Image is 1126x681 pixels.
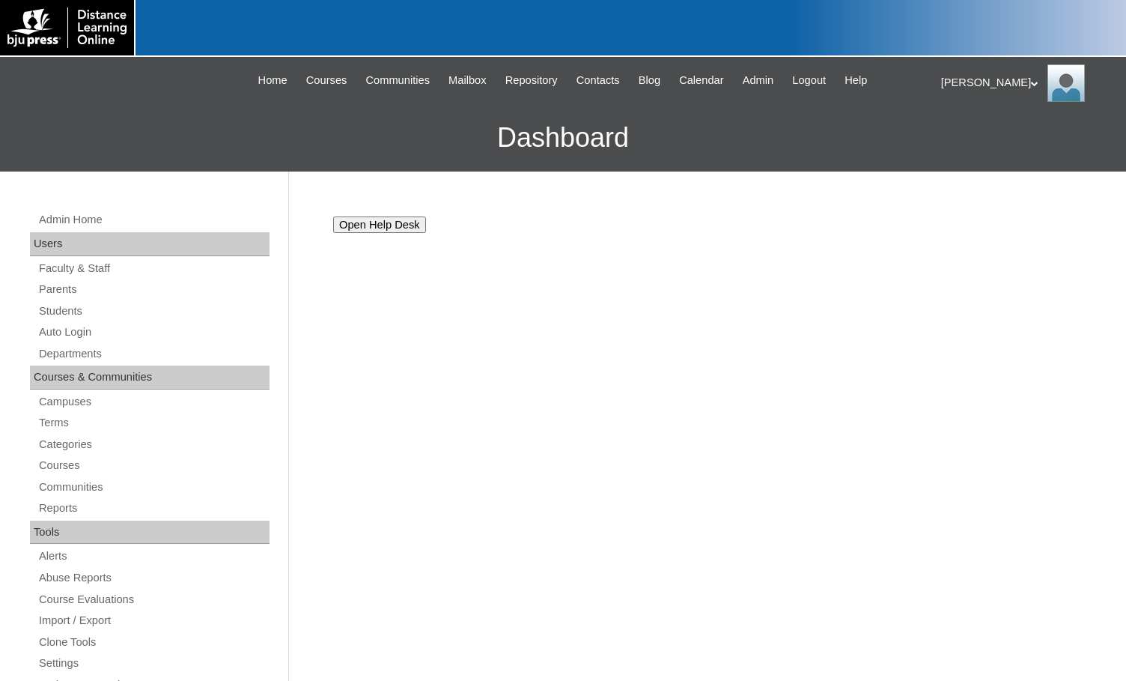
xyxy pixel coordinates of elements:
a: Students [37,302,270,321]
input: Open Help Desk [333,217,426,233]
a: Import / Export [37,611,270,630]
a: Reports [37,499,270,518]
a: Mailbox [441,72,494,89]
a: Parents [37,280,270,299]
a: Categories [37,435,270,454]
a: Campuses [37,393,270,411]
a: Admin [735,72,782,89]
div: Courses & Communities [30,366,270,390]
a: Faculty & Staff [37,259,270,278]
div: [PERSON_NAME] [941,64,1111,102]
a: Logout [785,72,833,89]
span: Courses [306,72,347,89]
a: Abuse Reports [37,569,270,587]
span: Calendar [679,72,723,89]
a: Terms [37,414,270,432]
div: Tools [30,521,270,545]
a: Clone Tools [37,633,270,652]
a: Admin Home [37,211,270,229]
a: Home [251,72,295,89]
a: Course Evaluations [37,590,270,609]
a: Blog [631,72,668,89]
a: Settings [37,654,270,673]
a: Auto Login [37,323,270,342]
div: Users [30,232,270,256]
a: Alerts [37,547,270,566]
a: Contacts [569,72,627,89]
span: Blog [639,72,660,89]
span: Contacts [576,72,620,89]
h3: Dashboard [7,104,1119,172]
a: Calendar [672,72,731,89]
a: Communities [37,478,270,497]
span: Admin [743,72,774,89]
span: Communities [365,72,430,89]
span: Repository [505,72,558,89]
a: Departments [37,345,270,363]
img: Melanie Sevilla [1047,64,1085,102]
span: Mailbox [448,72,487,89]
span: Logout [792,72,826,89]
span: Home [258,72,287,89]
a: Courses [37,456,270,475]
a: Communities [358,72,437,89]
span: Help [844,72,867,89]
img: logo-white.png [7,7,127,48]
a: Repository [498,72,565,89]
a: Help [837,72,874,89]
a: Courses [299,72,355,89]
